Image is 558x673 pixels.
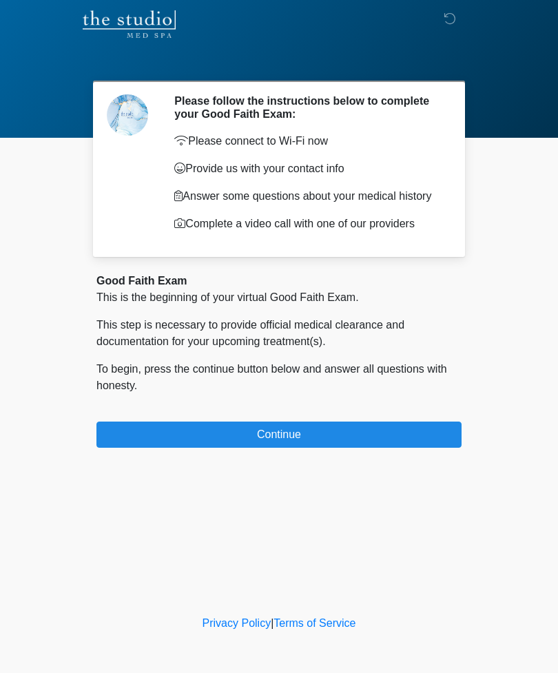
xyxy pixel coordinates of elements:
[174,188,441,205] p: Answer some questions about your medical history
[203,617,271,629] a: Privacy Policy
[174,216,441,232] p: Complete a video call with one of our providers
[83,10,176,38] img: The Studio Med Spa Logo
[86,50,472,75] h1: ‎ ‎
[174,133,441,149] p: Please connect to Wi-Fi now
[107,94,148,136] img: Agent Avatar
[96,289,462,306] p: This is the beginning of your virtual Good Faith Exam.
[96,273,462,289] div: Good Faith Exam
[174,94,441,121] h2: Please follow the instructions below to complete your Good Faith Exam:
[271,617,273,629] a: |
[273,617,355,629] a: Terms of Service
[96,317,462,350] p: This step is necessary to provide official medical clearance and documentation for your upcoming ...
[96,361,462,394] p: To begin, press the continue button below and answer all questions with honesty.
[174,161,441,177] p: Provide us with your contact info
[96,422,462,448] button: Continue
